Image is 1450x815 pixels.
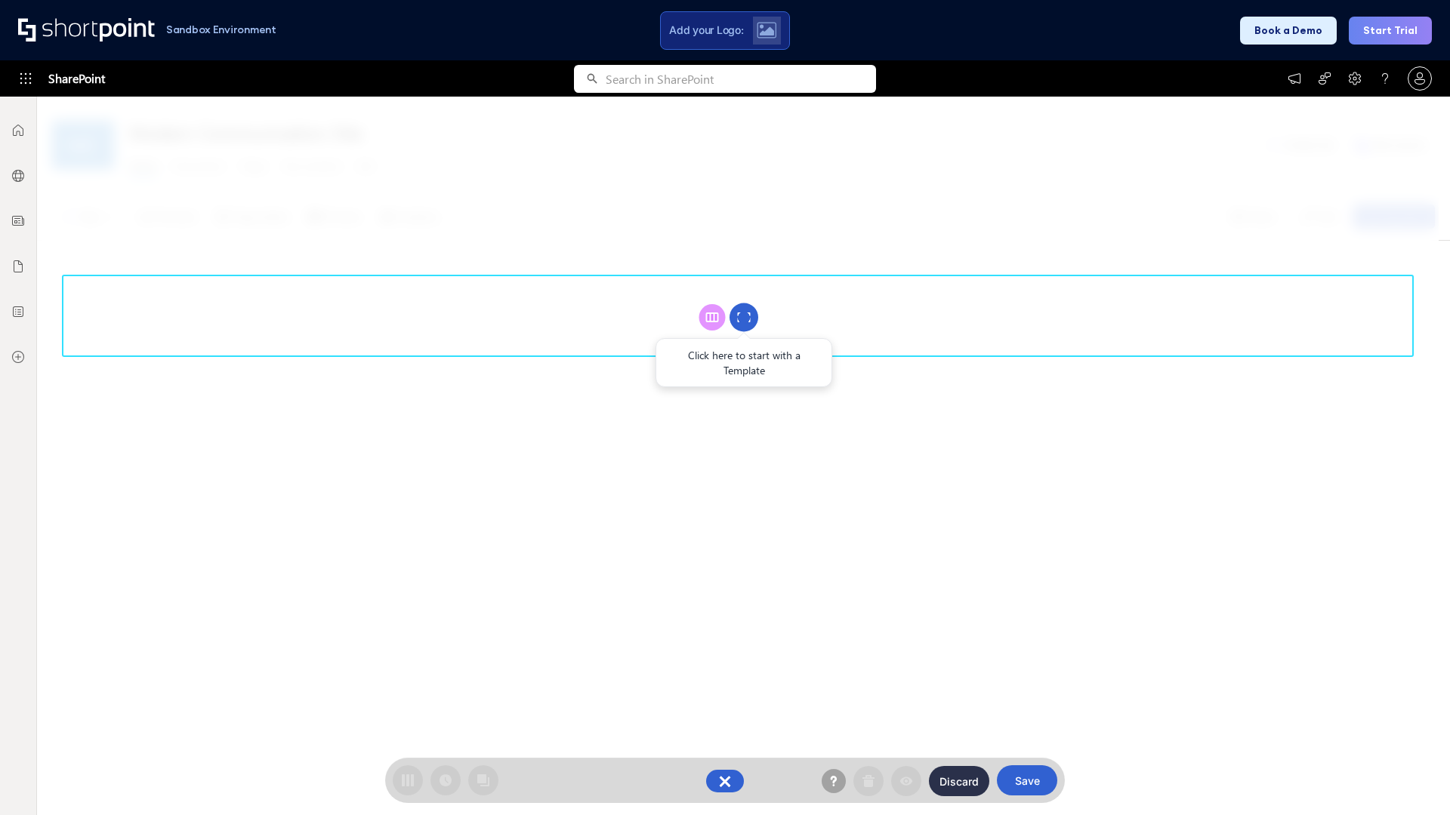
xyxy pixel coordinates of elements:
[757,22,776,38] img: Upload logo
[669,23,743,37] span: Add your Logo:
[929,766,989,796] button: Discard
[48,60,105,97] span: SharePoint
[1349,17,1432,45] button: Start Trial
[166,26,276,34] h1: Sandbox Environment
[606,65,876,93] input: Search in SharePoint
[1178,640,1450,815] iframe: Chat Widget
[1240,17,1337,45] button: Book a Demo
[997,765,1057,795] button: Save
